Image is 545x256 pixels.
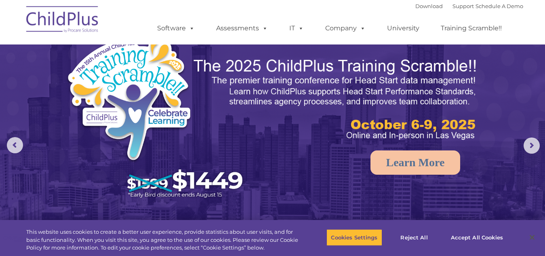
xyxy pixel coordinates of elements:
a: University [379,20,427,36]
button: Reject All [389,229,440,246]
font: | [415,3,523,9]
div: This website uses cookies to create a better user experience, provide statistics about user visit... [26,228,300,252]
a: Schedule A Demo [476,3,523,9]
button: Cookies Settings [326,229,382,246]
a: Company [317,20,374,36]
a: Software [149,20,203,36]
a: Learn More [370,150,461,175]
button: Accept All Cookies [446,229,507,246]
a: Download [415,3,443,9]
a: Support [452,3,474,9]
a: IT [281,20,312,36]
button: Close [523,228,541,246]
a: Assessments [208,20,276,36]
img: ChildPlus by Procare Solutions [22,0,103,41]
a: Training Scramble!! [433,20,510,36]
